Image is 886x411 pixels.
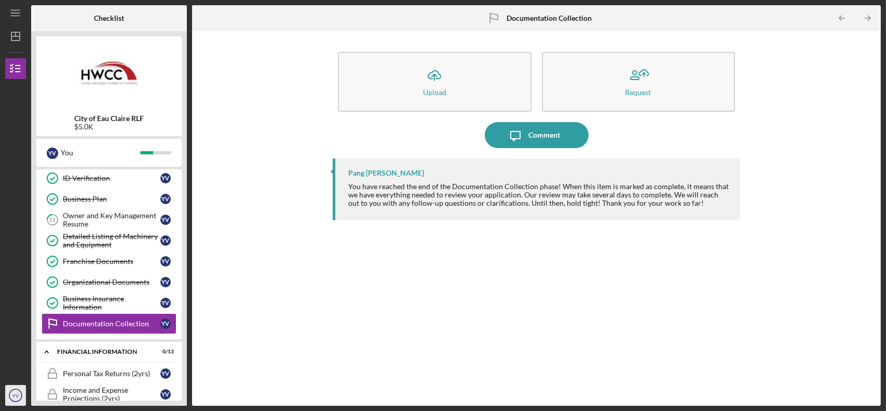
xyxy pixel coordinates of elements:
div: Income and Expense Projections (2yrs) [63,386,160,403]
div: Organizational Documents [63,278,160,286]
b: Documentation Collection [507,14,592,22]
div: Business Insurance Information [63,295,160,311]
button: Comment [485,122,589,148]
div: Business Plan [63,195,160,203]
div: Personal Tax Returns (2yrs) [63,369,160,378]
div: Financial Information [57,349,148,355]
img: Product logo [36,42,182,104]
div: Y V [160,277,171,287]
a: Business Insurance InformationYV [42,293,176,313]
div: Franchise Documents [63,257,160,266]
a: Franchise DocumentsYV [42,251,176,272]
div: Y V [160,235,171,246]
div: Comment [528,122,560,148]
div: Y V [160,389,171,400]
b: Checklist [94,14,124,22]
div: Y V [160,173,171,183]
div: Upload [423,88,446,96]
div: Documentation Collection [63,320,160,328]
button: Request [542,52,735,112]
a: Detailed Listing of Machinery and EquipmentYV [42,230,176,251]
a: Personal Tax Returns (2yrs)YV [42,363,176,384]
div: Y V [160,215,171,225]
a: Documentation CollectionYV [42,313,176,334]
button: Upload [338,52,531,112]
a: 13Owner and Key Management ResumeYV [42,209,176,230]
div: Y V [47,148,58,159]
button: YV [5,385,26,406]
div: You [61,144,140,162]
div: Detailed Listing of Machinery and Equipment [63,232,160,249]
div: Request [625,88,651,96]
div: Pang [PERSON_NAME] [348,169,424,177]
b: City of Eau Claire RLF [74,114,144,123]
div: Owner and Key Management Resume [63,211,160,228]
a: Income and Expense Projections (2yrs)YV [42,384,176,405]
div: Y V [160,319,171,329]
div: Y V [160,368,171,379]
a: ID VerificationYV [42,168,176,189]
a: Business PlanYV [42,189,176,209]
div: Y V [160,298,171,308]
div: 0 / 13 [155,349,174,355]
div: $5.0K [74,123,144,131]
div: ID Verification [63,174,160,182]
text: YV [12,393,19,399]
div: Y V [160,256,171,267]
div: Y V [160,194,171,204]
a: Organizational DocumentsYV [42,272,176,293]
tspan: 13 [49,217,56,223]
div: You have reached the end of the Documentation Collection phase! When this item is marked as compl... [348,182,729,207]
